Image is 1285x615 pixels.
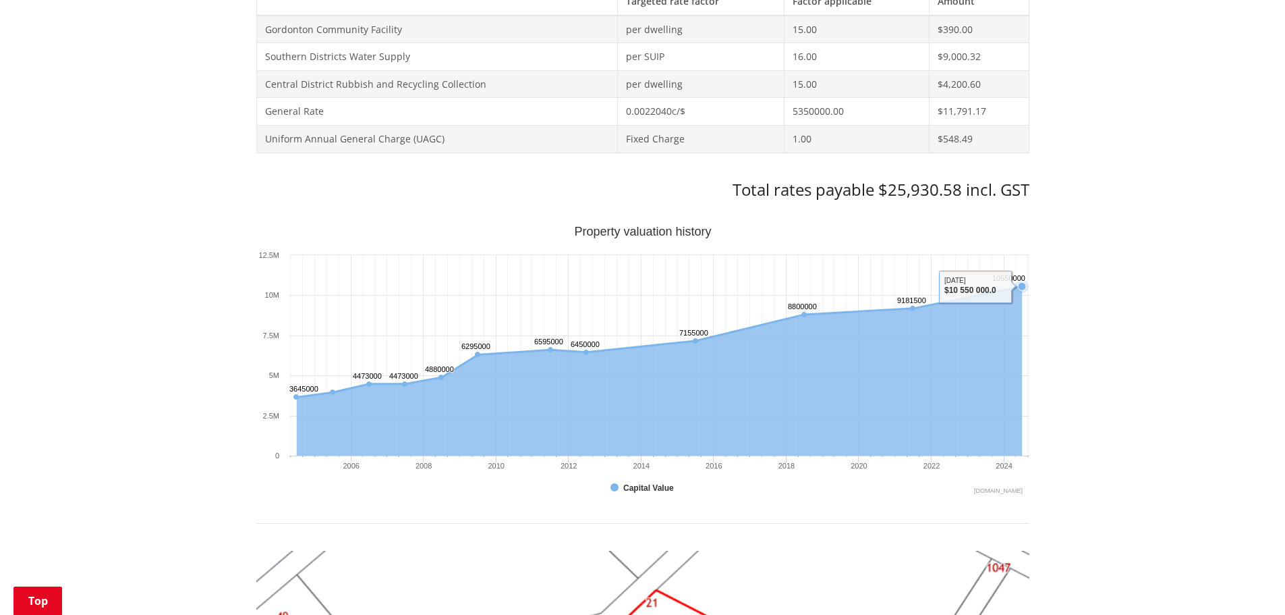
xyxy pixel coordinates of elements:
[897,296,926,304] text: 9181500
[438,375,444,380] path: Monday, Jun 30, 12:00, 4,880,000. Capital Value.
[679,329,708,337] text: 7155000
[258,251,279,259] text: 12.5M
[930,98,1029,126] td: $11,791.17
[784,43,930,71] td: 16.00
[693,338,698,344] path: Tuesday, Jun 30, 12:00, 7,155,000. Capital Value.
[617,98,784,126] td: 0.0022040c/$
[851,462,867,470] text: 2020
[256,70,617,98] td: Central District Rubbish and Recycling Collection
[488,462,504,470] text: 2010
[788,302,817,311] text: 8800000
[548,347,553,352] path: Thursday, Jun 30, 12:00, 6,595,000. Capital Value.
[256,226,1029,496] svg: Interactive chart
[289,385,318,393] text: 3645000
[801,312,806,317] path: Saturday, Jun 30, 12:00, 8,800,000. Capital Value.
[617,125,784,153] td: Fixed Charge
[583,350,589,355] path: Saturday, Jun 30, 12:00, 6,450,000. Capital Value.
[475,352,480,357] path: Tuesday, Jun 30, 12:00, 6,295,000. Capital Value.
[930,16,1029,43] td: $390.00
[256,43,617,71] td: Southern Districts Water Supply
[610,482,676,494] button: Show Capital Value
[706,462,722,470] text: 2016
[930,43,1029,71] td: $9,000.32
[1223,558,1272,607] iframe: Messenger Launcher
[617,16,784,43] td: per dwelling
[923,462,939,470] text: 2022
[784,16,930,43] td: 15.00
[574,225,711,238] text: Property valuation history
[262,412,279,420] text: 2.5M
[293,394,299,400] path: Wednesday, Jun 30, 12:00, 3,645,000. Capital Value.
[461,342,490,350] text: 6295000
[256,125,617,153] td: Uniform Annual General Charge (UAGC)
[262,331,279,340] text: 7.5M
[1018,283,1026,291] path: Sunday, Jun 30, 12:00, 10,550,000. Capital Value.
[571,340,600,348] text: 6450000
[973,487,1022,494] text: Chart credits: Highcharts.com
[343,462,359,470] text: 2006
[930,125,1029,153] td: $548.49
[784,125,930,153] td: 1.00
[256,98,617,126] td: General Rate
[402,381,407,387] path: Saturday, Jun 30, 12:00, 4,473,000. Capital Value.
[366,381,372,387] path: Friday, Jun 30, 12:00, 4,473,000. Capital Value.
[256,226,1029,496] div: Property valuation history. Highcharts interactive chart.
[389,372,418,380] text: 4473000
[617,43,784,71] td: per SUIP
[264,291,279,299] text: 10M
[784,70,930,98] td: 15.00
[425,365,454,373] text: 4880000
[778,462,794,470] text: 2018
[268,371,279,379] text: 5M
[617,70,784,98] td: per dwelling
[633,462,649,470] text: 2014
[992,274,1025,282] text: 10550000
[13,587,62,615] a: Top
[353,372,382,380] text: 4473000
[330,390,335,395] path: Thursday, Jun 30, 12:00, 3,945,000. Capital Value.
[534,338,563,346] text: 6595000
[784,98,930,126] td: 5350000.00
[560,462,576,470] text: 2012
[415,462,431,470] text: 2008
[996,462,1012,470] text: 2024
[256,16,617,43] td: Gordonton Community Facility
[275,452,279,460] text: 0
[930,70,1029,98] td: $4,200.60
[256,180,1029,200] h3: Total rates payable $25,930.58 incl. GST
[910,306,915,311] path: Wednesday, Jun 30, 12:00, 9,181,500. Capital Value.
